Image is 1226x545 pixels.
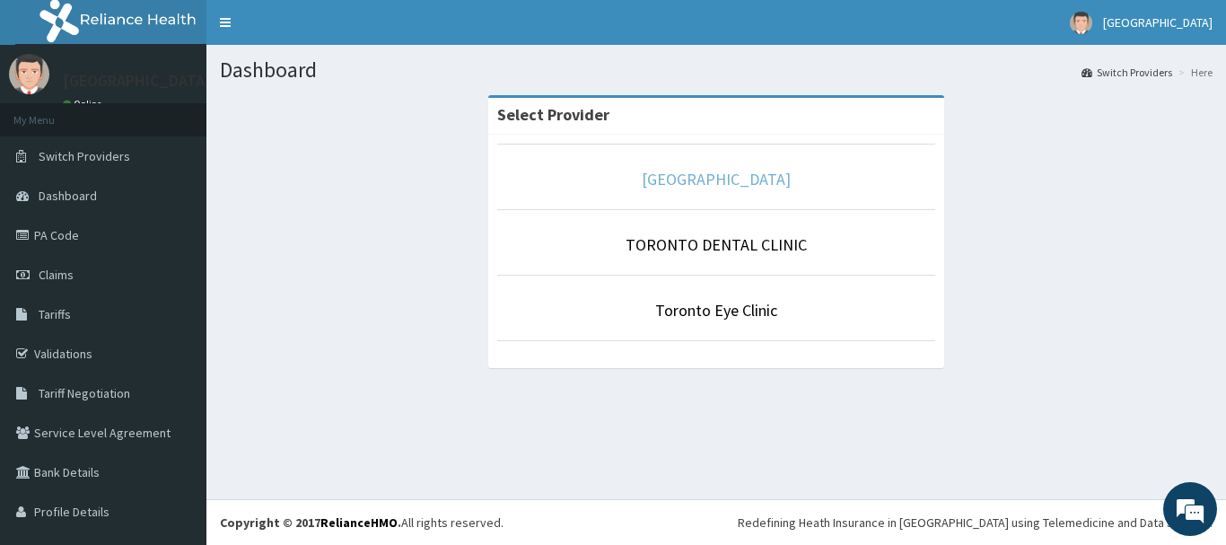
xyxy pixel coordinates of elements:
a: [GEOGRAPHIC_DATA] [642,169,791,189]
span: Tariffs [39,306,71,322]
li: Here [1174,65,1213,80]
span: [GEOGRAPHIC_DATA] [1103,14,1213,31]
strong: Copyright © 2017 . [220,514,401,531]
a: Switch Providers [1082,65,1172,80]
strong: Select Provider [497,104,609,125]
span: Dashboard [39,188,97,204]
a: RelianceHMO [320,514,398,531]
img: User Image [9,54,49,94]
a: Toronto Eye Clinic [655,300,777,321]
a: TORONTO DENTAL CLINIC [626,234,807,255]
div: Redefining Heath Insurance in [GEOGRAPHIC_DATA] using Telemedicine and Data Science! [738,514,1213,532]
span: Claims [39,267,74,283]
a: Online [63,98,106,110]
img: User Image [1070,12,1092,34]
footer: All rights reserved. [206,499,1226,545]
p: [GEOGRAPHIC_DATA] [63,73,211,89]
span: Tariff Negotiation [39,385,130,401]
h1: Dashboard [220,58,1213,82]
span: Switch Providers [39,148,130,164]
